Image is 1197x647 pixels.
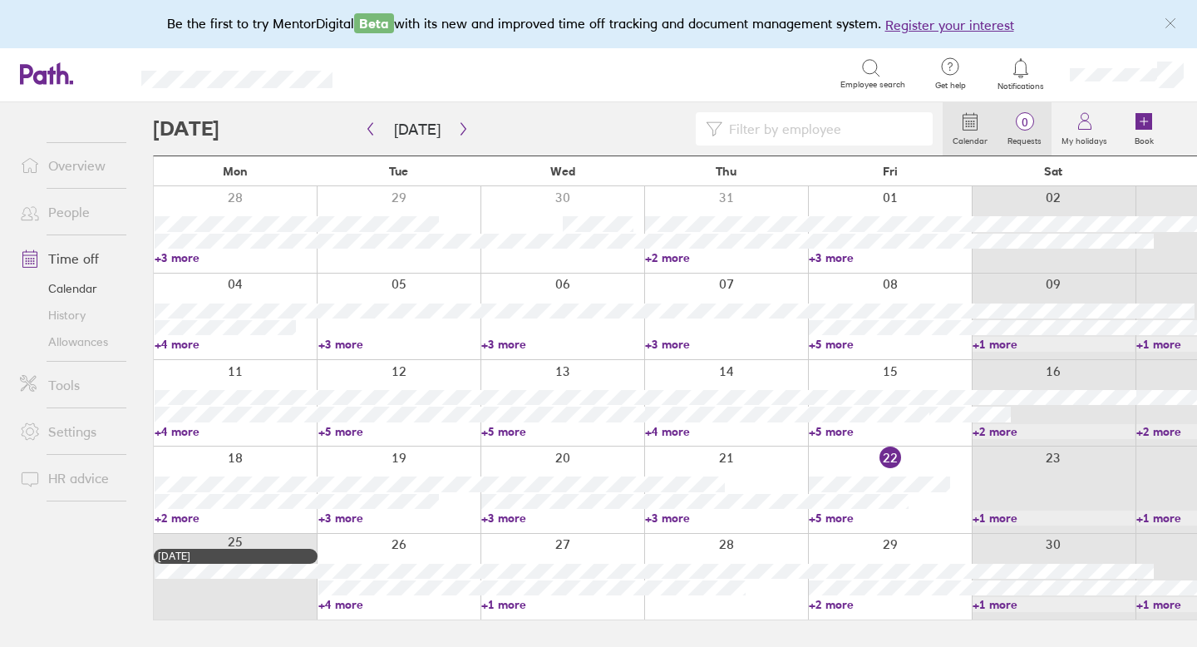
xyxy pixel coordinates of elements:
a: +2 more [973,424,1135,439]
a: Allowances [7,328,140,355]
a: +2 more [155,511,317,526]
span: Get help [924,81,978,91]
a: +4 more [645,424,807,439]
a: +5 more [809,424,971,439]
a: HR advice [7,462,140,495]
span: Notifications [994,81,1048,91]
a: Book [1117,102,1170,156]
a: +1 more [973,597,1135,612]
a: +3 more [645,337,807,352]
span: Beta [354,13,394,33]
a: Calendar [7,275,140,302]
a: +2 more [645,250,807,265]
a: Settings [7,415,140,448]
div: Be the first to try MentorDigital with its new and improved time off tracking and document manage... [167,13,1031,35]
a: +5 more [318,424,480,439]
button: Register your interest [885,15,1014,35]
a: My holidays [1052,102,1117,156]
a: +5 more [809,511,971,526]
a: 0Requests [997,102,1052,156]
a: +3 more [318,511,480,526]
a: Calendar [943,102,997,156]
span: Fri [883,165,898,178]
a: +3 more [481,511,643,526]
label: Calendar [943,131,997,146]
span: Wed [550,165,575,178]
span: Tue [389,165,408,178]
a: +1 more [973,511,1135,526]
span: Mon [223,165,248,178]
a: +3 more [481,337,643,352]
a: Notifications [994,57,1048,91]
a: Tools [7,368,140,402]
label: Requests [997,131,1052,146]
a: +1 more [973,337,1135,352]
a: History [7,302,140,328]
a: +3 more [809,250,971,265]
span: Employee search [840,80,905,90]
a: +4 more [155,337,317,352]
a: +1 more [481,597,643,612]
a: Time off [7,242,140,275]
a: +2 more [809,597,971,612]
button: [DATE] [381,116,454,143]
a: +5 more [481,424,643,439]
a: Overview [7,149,140,182]
a: People [7,195,140,229]
div: Search [377,66,420,81]
a: +3 more [155,250,317,265]
a: +4 more [318,597,480,612]
span: Sat [1044,165,1062,178]
a: +3 more [318,337,480,352]
label: Book [1125,131,1164,146]
span: Thu [716,165,736,178]
span: 0 [997,116,1052,129]
label: My holidays [1052,131,1117,146]
a: +4 more [155,424,317,439]
a: +5 more [809,337,971,352]
div: [DATE] [158,551,313,562]
a: +3 more [645,511,807,526]
input: Filter by employee [722,113,923,145]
